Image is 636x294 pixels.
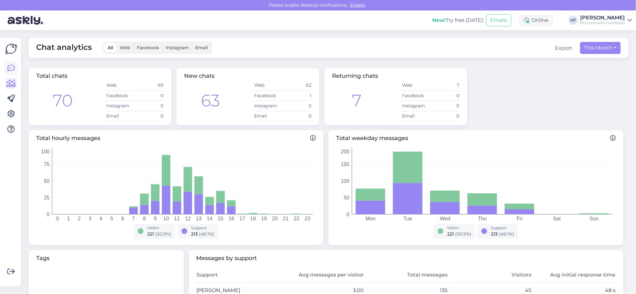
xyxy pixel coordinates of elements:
[352,88,361,113] div: 7
[283,216,288,221] tspan: 21
[67,216,70,221] tspan: 1
[106,111,135,121] td: Email
[431,111,460,121] td: 0
[207,216,213,221] tspan: 14
[47,211,50,217] tspan: 0
[272,216,278,221] tspan: 20
[305,216,310,221] tspan: 23
[36,72,67,79] span: Total chats
[532,268,616,283] th: Avg initial response time
[283,80,312,90] td: 62
[431,90,460,101] td: 0
[341,162,349,167] tspan: 150
[44,162,50,167] tspan: 75
[250,216,256,221] tspan: 18
[347,211,349,217] tspan: 0
[163,216,169,221] tspan: 10
[569,16,578,25] div: MT
[120,45,130,50] span: Web
[218,216,223,221] tspan: 15
[53,88,73,113] div: 70
[341,149,349,154] tspan: 200
[36,134,316,143] span: Total hourly messages
[332,72,378,79] span: Returning chats
[553,216,561,221] tspan: Sat
[191,225,214,231] div: Support
[108,45,113,50] span: All
[486,14,511,26] button: Emails
[135,101,164,111] td: 0
[478,216,487,221] tspan: Thu
[402,101,431,111] td: Instagram
[147,231,154,237] span: 221
[229,216,234,221] tspan: 16
[402,111,431,121] td: Email
[196,216,202,221] tspan: 13
[580,15,632,25] a: [PERSON_NAME]Büroomaailm's website
[555,44,573,52] button: Export
[254,101,283,111] td: Instagram
[36,42,92,54] span: Chat analytics
[254,111,283,121] td: Email
[283,90,312,101] td: 1
[404,216,412,221] tspan: Tue
[366,216,375,221] tspan: Mon
[364,268,448,283] th: Total messages
[135,111,164,121] td: 0
[344,195,349,200] tspan: 50
[283,101,312,111] td: 0
[519,15,553,26] div: Online
[517,216,523,221] tspan: Fri
[121,216,124,221] tspan: 6
[580,15,625,20] div: [PERSON_NAME]
[448,268,532,283] th: Visitors
[135,80,164,90] td: 69
[89,216,91,221] tspan: 3
[499,231,514,237] span: ( 49.1 %)
[44,178,50,184] tspan: 50
[56,216,59,221] tspan: 0
[195,45,208,50] span: Email
[336,134,616,143] span: Total weekday messages
[166,45,189,50] span: Instagram
[137,45,159,50] span: Facebook
[199,231,214,237] span: ( 49.1 %)
[154,216,157,221] tspan: 9
[254,80,283,90] td: Web
[239,216,245,221] tspan: 17
[143,216,146,221] tspan: 8
[590,216,599,221] tspan: Sun
[78,216,81,221] tspan: 2
[132,216,135,221] tspan: 7
[431,80,460,90] td: 7
[36,254,176,263] span: Tags
[147,225,171,231] div: Visitor
[174,216,180,221] tspan: 11
[100,216,103,221] tspan: 4
[431,101,460,111] td: 0
[402,80,431,90] td: Web
[110,216,113,221] tspan: 5
[440,216,450,221] tspan: Wed
[106,80,135,90] td: Web
[341,178,349,184] tspan: 100
[196,268,280,283] th: Support
[106,90,135,101] td: Facebook
[5,43,17,55] img: Askly Logo
[491,225,514,231] div: Support
[191,231,198,237] span: 213
[44,195,50,200] tspan: 25
[447,225,471,231] div: Visitor
[135,90,164,101] td: 0
[294,216,300,221] tspan: 22
[196,254,616,263] span: Messages by support
[254,90,283,101] td: Facebook
[348,2,367,8] span: Enable
[106,101,135,111] td: Instagram
[432,17,446,23] b: New!
[402,90,431,101] td: Facebook
[447,231,454,237] span: 221
[580,42,621,54] button: This Month
[201,88,220,113] div: 63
